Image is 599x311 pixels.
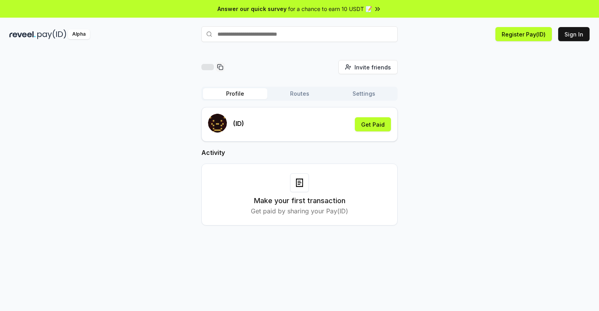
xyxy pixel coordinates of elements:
[355,117,391,131] button: Get Paid
[203,88,267,99] button: Profile
[68,29,90,39] div: Alpha
[233,119,244,128] p: (ID)
[354,63,391,71] span: Invite friends
[37,29,66,39] img: pay_id
[251,206,348,216] p: Get paid by sharing your Pay(ID)
[558,27,590,41] button: Sign In
[217,5,287,13] span: Answer our quick survey
[267,88,332,99] button: Routes
[9,29,36,39] img: reveel_dark
[288,5,372,13] span: for a chance to earn 10 USDT 📝
[338,60,398,74] button: Invite friends
[332,88,396,99] button: Settings
[254,195,345,206] h3: Make your first transaction
[201,148,398,157] h2: Activity
[495,27,552,41] button: Register Pay(ID)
